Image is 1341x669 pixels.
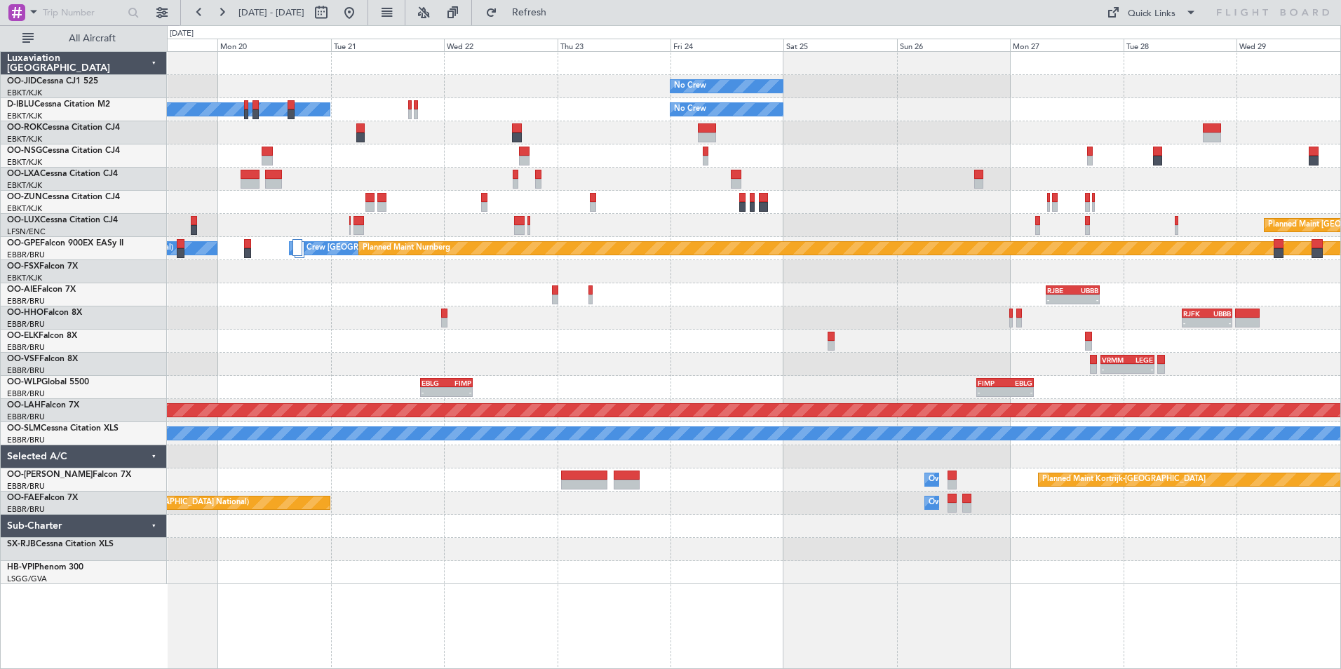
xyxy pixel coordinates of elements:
[7,471,93,479] span: OO-[PERSON_NAME]
[7,355,78,363] a: OO-VSFFalcon 8X
[7,134,42,144] a: EBKT/KJK
[7,147,42,155] span: OO-NSG
[7,378,41,386] span: OO-WLP
[7,262,78,271] a: OO-FSXFalcon 7X
[7,216,40,224] span: OO-LUX
[7,100,34,109] span: D-IBLU
[7,262,39,271] span: OO-FSX
[929,469,1024,490] div: Owner Melsbroek Air Base
[783,39,896,51] div: Sat 25
[7,332,39,340] span: OO-ELK
[7,239,40,248] span: OO-GPE
[7,296,45,306] a: EBBR/BRU
[7,471,131,479] a: OO-[PERSON_NAME]Falcon 7X
[929,492,1024,513] div: Owner Melsbroek Air Base
[7,157,42,168] a: EBKT/KJK
[1102,356,1127,364] div: VRMM
[446,379,471,387] div: FIMP
[7,77,98,86] a: OO-JIDCessna CJ1 525
[7,563,83,572] a: HB-VPIPhenom 300
[1010,39,1123,51] div: Mon 27
[7,332,77,340] a: OO-ELKFalcon 8X
[446,388,471,396] div: -
[7,147,120,155] a: OO-NSGCessna Citation CJ4
[7,216,118,224] a: OO-LUXCessna Citation CJ4
[1183,309,1207,318] div: RJFK
[7,412,45,422] a: EBBR/BRU
[7,111,42,121] a: EBKT/KJK
[978,388,1005,396] div: -
[7,309,43,317] span: OO-HHO
[7,355,39,363] span: OO-VSF
[7,574,47,584] a: LSGG/GVA
[1100,1,1204,24] button: Quick Links
[7,250,45,260] a: EBBR/BRU
[1124,39,1236,51] div: Tue 28
[7,319,45,330] a: EBBR/BRU
[7,342,45,353] a: EBBR/BRU
[7,123,42,132] span: OO-ROK
[7,504,45,515] a: EBBR/BRU
[7,365,45,376] a: EBBR/BRU
[7,285,37,294] span: OO-AIE
[7,388,45,399] a: EBBR/BRU
[7,540,36,548] span: SX-RJB
[217,39,330,51] div: Mon 20
[7,273,42,283] a: EBKT/KJK
[7,170,118,178] a: OO-LXACessna Citation CJ4
[897,39,1010,51] div: Sun 26
[479,1,563,24] button: Refresh
[558,39,670,51] div: Thu 23
[1005,388,1032,396] div: -
[7,239,123,248] a: OO-GPEFalcon 900EX EASy II
[422,388,447,396] div: -
[7,494,78,502] a: OO-FAEFalcon 7X
[1042,469,1206,490] div: Planned Maint Kortrijk-[GEOGRAPHIC_DATA]
[1072,295,1098,304] div: -
[444,39,557,51] div: Wed 22
[670,39,783,51] div: Fri 24
[1102,365,1127,373] div: -
[1207,318,1231,327] div: -
[1047,286,1072,295] div: RJBE
[7,401,79,410] a: OO-LAHFalcon 7X
[500,8,559,18] span: Refresh
[15,27,152,50] button: All Aircraft
[7,481,45,492] a: EBBR/BRU
[674,76,706,97] div: No Crew
[7,77,36,86] span: OO-JID
[7,494,39,502] span: OO-FAE
[7,88,42,98] a: EBKT/KJK
[978,379,1005,387] div: FIMP
[1005,379,1032,387] div: EBLG
[7,401,41,410] span: OO-LAH
[7,309,82,317] a: OO-HHOFalcon 8X
[331,39,444,51] div: Tue 21
[36,34,148,43] span: All Aircraft
[7,435,45,445] a: EBBR/BRU
[1183,318,1207,327] div: -
[1128,365,1153,373] div: -
[1047,295,1072,304] div: -
[1207,309,1231,318] div: UBBB
[7,203,42,214] a: EBKT/KJK
[1128,356,1153,364] div: LEGE
[238,6,304,19] span: [DATE] - [DATE]
[170,28,194,40] div: [DATE]
[1128,7,1175,21] div: Quick Links
[7,170,40,178] span: OO-LXA
[422,379,447,387] div: EBLG
[7,180,42,191] a: EBKT/KJK
[1072,286,1098,295] div: UBBB
[7,424,119,433] a: OO-SLMCessna Citation XLS
[7,563,34,572] span: HB-VPI
[7,378,89,386] a: OO-WLPGlobal 5500
[43,2,123,23] input: Trip Number
[363,238,450,259] div: Planned Maint Nurnberg
[7,193,42,201] span: OO-ZUN
[7,193,120,201] a: OO-ZUNCessna Citation CJ4
[7,100,110,109] a: D-IBLUCessna Citation M2
[7,227,46,237] a: LFSN/ENC
[7,123,120,132] a: OO-ROKCessna Citation CJ4
[7,424,41,433] span: OO-SLM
